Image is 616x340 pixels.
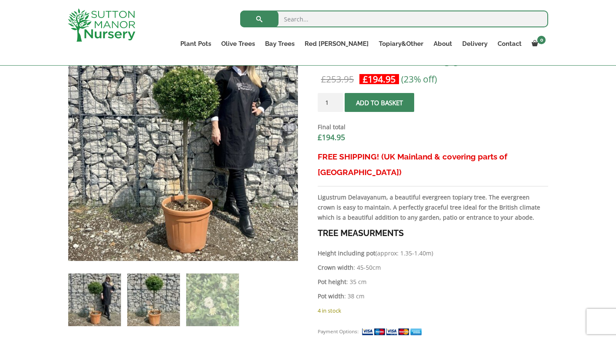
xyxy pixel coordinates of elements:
img: Ligustrum Delavayanum Half Standard Tree (1.35-1.40m) [68,274,121,326]
p: (approx: 1.35-1.40m) [318,248,548,258]
button: Add to basket [345,93,414,112]
bdi: 253.95 [321,73,354,85]
span: £ [318,132,322,142]
strong: Height including pot [318,249,375,257]
strong: Ligustrum Delavayanum, a beautiful evergreen topiary tree. The evergreen crown is easy to maintai... [318,193,540,221]
dt: Final total [318,122,548,132]
p: : 38 cm [318,291,548,301]
a: Topiary&Other [374,38,429,50]
a: Plant Pots [175,38,216,50]
img: Ligustrum Delavayanum Half Standard Tree (1.35-1.40m) - Image 2 [127,274,180,326]
strong: Pot height [318,278,346,286]
small: Payment Options: [318,328,359,335]
img: logo [68,8,135,42]
img: payment supported [362,327,425,336]
a: Olive Trees [216,38,260,50]
input: Search... [240,11,548,27]
h3: FREE SHIPPING! (UK Mainland & covering parts of [GEOGRAPHIC_DATA]) [318,149,548,180]
a: 0 [527,38,548,50]
strong: TREE MEASURMENTS [318,228,404,238]
a: Red [PERSON_NAME] [300,38,374,50]
a: About [429,38,457,50]
span: 0 [537,36,546,44]
h1: Ligustrum Delavayanum Half Standard Tree (1.35-1.40m) [318,31,548,66]
strong: Crown width [318,263,354,271]
span: (23% off) [401,73,437,85]
p: 4 in stock [318,305,548,316]
bdi: 194.95 [363,73,396,85]
span: £ [321,73,326,85]
a: Delivery [457,38,493,50]
span: £ [363,73,368,85]
img: Ligustrum Delavayanum Half Standard Tree (1.35-1.40m) - Image 3 [186,274,239,326]
input: Product quantity [318,93,343,112]
strong: Pot width [318,292,344,300]
a: Bay Trees [260,38,300,50]
p: : 35 cm [318,277,548,287]
a: Contact [493,38,527,50]
bdi: 194.95 [318,132,345,142]
p: : 45-50cm [318,263,548,273]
